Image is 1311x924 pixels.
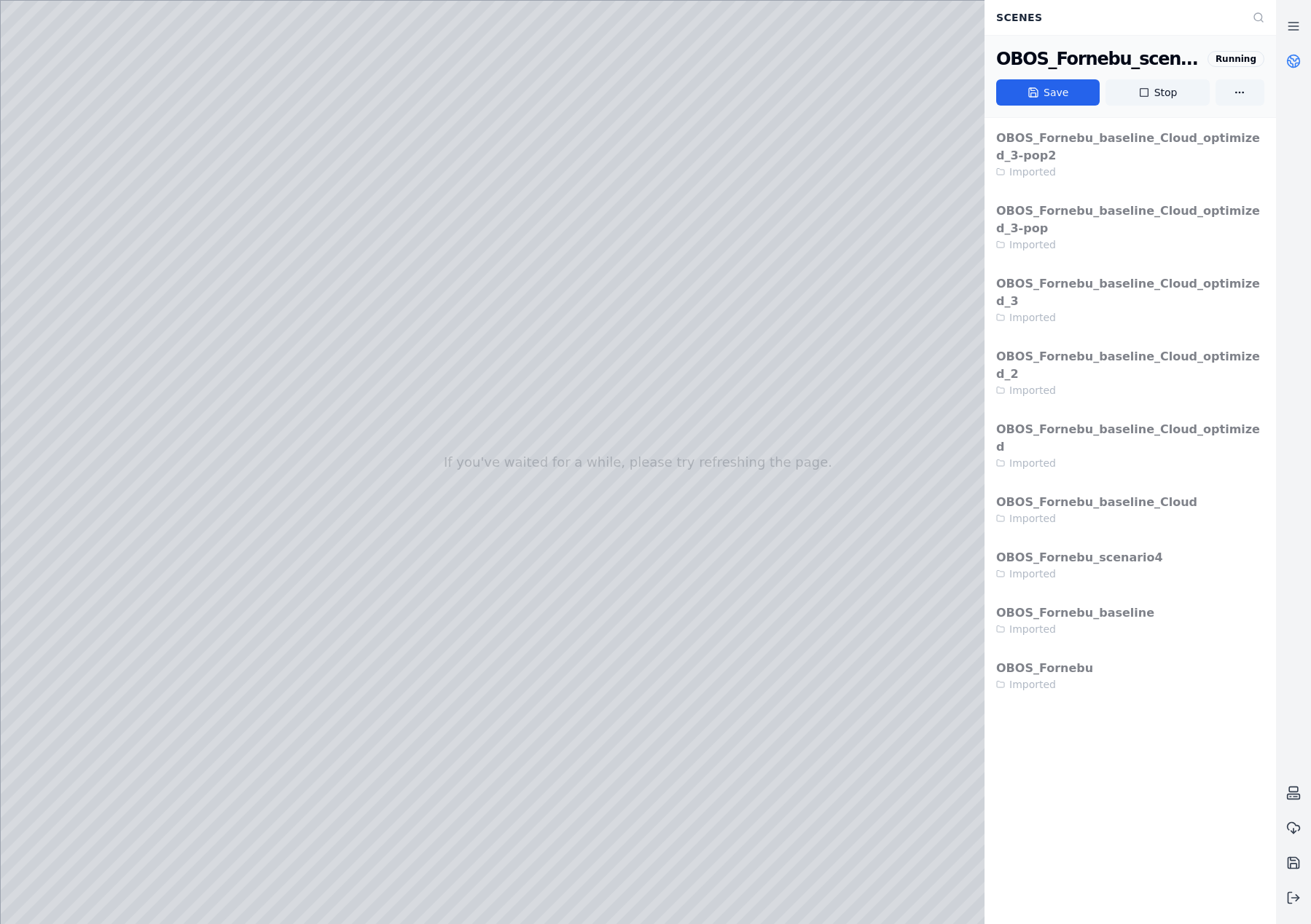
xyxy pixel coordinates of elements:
div: Stop or save the current scene before opening another one [985,118,1276,703]
div: Scenes [987,4,1244,31]
button: Stop [1105,79,1209,106]
button: Save [996,79,1100,106]
div: OBOS_Fornebu_scenario4 [996,47,1202,71]
div: Running [1208,51,1264,67]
